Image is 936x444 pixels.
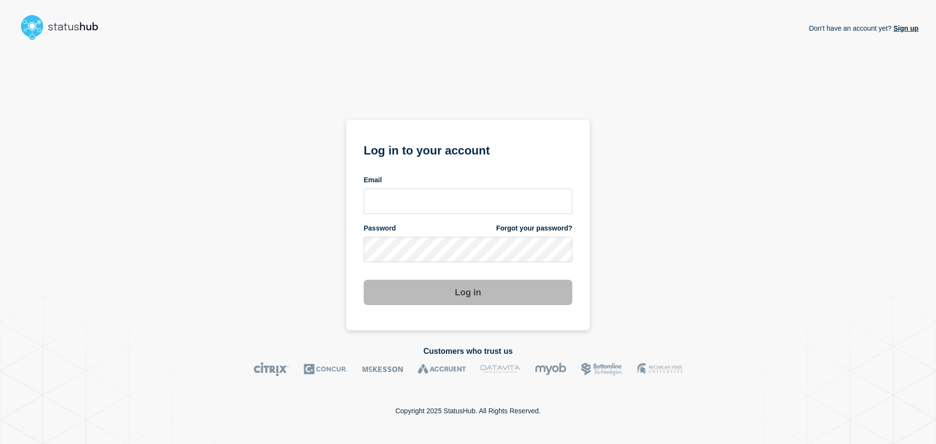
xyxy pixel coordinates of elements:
[481,362,520,376] img: DataVita logo
[364,224,396,233] span: Password
[364,175,382,185] span: Email
[253,362,289,376] img: Citrix logo
[581,362,623,376] img: Bottomline logo
[892,24,918,32] a: Sign up
[304,362,348,376] img: Concur logo
[18,12,110,43] img: StatusHub logo
[364,189,572,214] input: email input
[496,224,572,233] a: Forgot your password?
[637,362,682,376] img: MSU logo
[535,362,566,376] img: myob logo
[809,17,918,40] p: Don't have an account yet?
[364,280,572,305] button: Log in
[418,362,466,376] img: Accruent logo
[362,362,403,376] img: McKesson logo
[18,347,918,356] h2: Customers who trust us
[395,407,541,415] p: Copyright 2025 StatusHub. All Rights Reserved.
[364,140,572,158] h1: Log in to your account
[364,237,572,262] input: password input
